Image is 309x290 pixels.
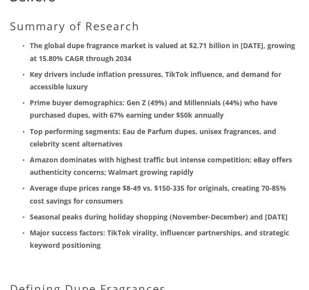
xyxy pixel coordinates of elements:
[30,127,278,148] strong: Top performing segments: Eau de Parfum dupes, unisex fragrances, and celebrity scent alternatives
[30,41,297,63] strong: The global dupe fragrance market is valued at $2.71 billion in [DATE], growing at 15.80% CAGR thr...
[30,98,279,120] strong: Prime buyer demographics: Gen Z (49%) and Millennials (44%) who have purchased dupes, with 67% ea...
[30,183,288,205] strong: Average dupe prices range $8-49 vs. $150-335 for originals, creating 70-85% cost savings for cons...
[30,228,291,250] strong: Major success factors: TikTok virality, influencer partnerships, and strategic keyword positioning
[30,70,283,91] strong: Key drivers include inflation pressures, TikTok influence, and demand for accessible luxury
[30,155,294,177] strong: Amazon dominates with highest traffic but intense competition; eBay offers authenticity concerns;...
[10,19,299,32] h2: Summary of Research
[30,212,288,221] strong: Seasonal peaks during holiday shopping (November-December) and [DATE]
